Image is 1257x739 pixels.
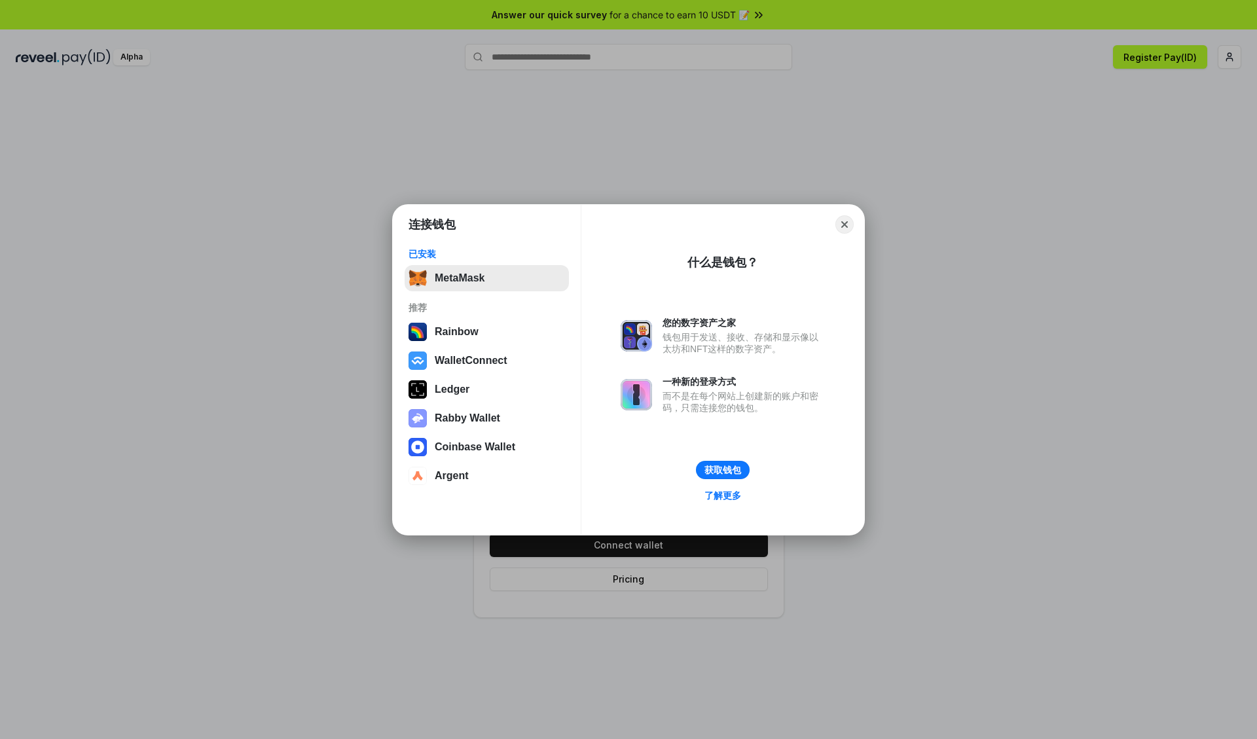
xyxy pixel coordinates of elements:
[409,323,427,341] img: svg+xml,%3Csvg%20width%3D%22120%22%20height%3D%22120%22%20viewBox%3D%220%200%20120%20120%22%20fil...
[704,490,741,501] div: 了解更多
[409,409,427,427] img: svg+xml,%3Csvg%20xmlns%3D%22http%3A%2F%2Fwww.w3.org%2F2000%2Fsvg%22%20fill%3D%22none%22%20viewBox...
[435,355,507,367] div: WalletConnect
[621,379,652,410] img: svg+xml,%3Csvg%20xmlns%3D%22http%3A%2F%2Fwww.w3.org%2F2000%2Fsvg%22%20fill%3D%22none%22%20viewBox...
[405,376,569,403] button: Ledger
[696,461,750,479] button: 获取钱包
[409,248,565,260] div: 已安装
[435,326,479,338] div: Rainbow
[687,255,758,270] div: 什么是钱包？
[409,302,565,314] div: 推荐
[435,470,469,482] div: Argent
[663,376,825,388] div: 一种新的登录方式
[435,412,500,424] div: Rabby Wallet
[697,487,749,504] a: 了解更多
[405,319,569,345] button: Rainbow
[405,348,569,374] button: WalletConnect
[409,438,427,456] img: svg+xml,%3Csvg%20width%3D%2228%22%20height%3D%2228%22%20viewBox%3D%220%200%2028%2028%22%20fill%3D...
[663,331,825,355] div: 钱包用于发送、接收、存储和显示像以太坊和NFT这样的数字资产。
[663,390,825,414] div: 而不是在每个网站上创建新的账户和密码，只需连接您的钱包。
[435,384,469,395] div: Ledger
[405,434,569,460] button: Coinbase Wallet
[835,215,854,234] button: Close
[405,405,569,431] button: Rabby Wallet
[704,464,741,476] div: 获取钱包
[663,317,825,329] div: 您的数字资产之家
[409,269,427,287] img: svg+xml,%3Csvg%20fill%3D%22none%22%20height%3D%2233%22%20viewBox%3D%220%200%2035%2033%22%20width%...
[405,463,569,489] button: Argent
[405,265,569,291] button: MetaMask
[409,467,427,485] img: svg+xml,%3Csvg%20width%3D%2228%22%20height%3D%2228%22%20viewBox%3D%220%200%2028%2028%22%20fill%3D...
[621,320,652,351] img: svg+xml,%3Csvg%20xmlns%3D%22http%3A%2F%2Fwww.w3.org%2F2000%2Fsvg%22%20fill%3D%22none%22%20viewBox...
[435,272,484,284] div: MetaMask
[435,441,515,453] div: Coinbase Wallet
[409,217,456,232] h1: 连接钱包
[409,351,427,370] img: svg+xml,%3Csvg%20width%3D%2228%22%20height%3D%2228%22%20viewBox%3D%220%200%2028%2028%22%20fill%3D...
[409,380,427,399] img: svg+xml,%3Csvg%20xmlns%3D%22http%3A%2F%2Fwww.w3.org%2F2000%2Fsvg%22%20width%3D%2228%22%20height%3...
